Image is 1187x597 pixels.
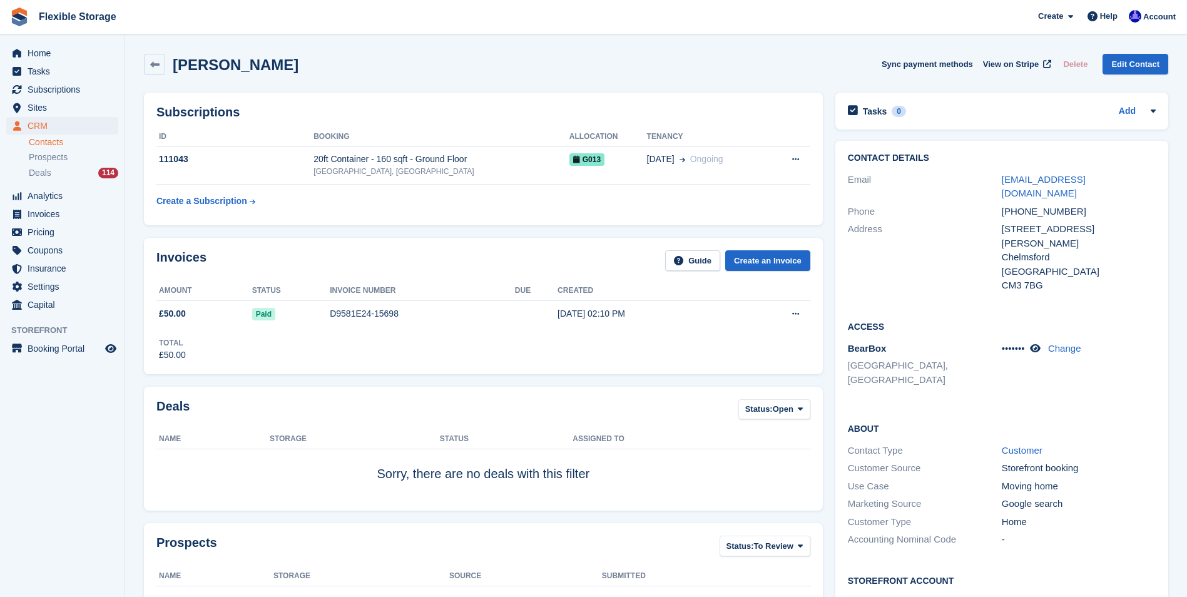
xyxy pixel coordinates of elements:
[848,320,1156,332] h2: Access
[6,205,118,223] a: menu
[720,536,810,556] button: Status: To Review
[173,56,298,73] h2: [PERSON_NAME]
[156,566,273,586] th: Name
[1002,497,1156,511] div: Google search
[745,403,773,416] span: Status:
[156,429,270,449] th: Name
[159,349,186,362] div: £50.00
[558,307,740,320] div: [DATE] 02:10 PM
[848,153,1156,163] h2: Contact Details
[773,403,793,416] span: Open
[738,399,810,420] button: Status: Open
[754,540,793,553] span: To Review
[558,281,740,301] th: Created
[647,153,675,166] span: [DATE]
[1002,222,1156,250] div: [STREET_ADDRESS][PERSON_NAME]
[159,337,186,349] div: Total
[1002,533,1156,547] div: -
[28,117,103,135] span: CRM
[6,296,118,314] a: menu
[848,422,1156,434] h2: About
[848,343,887,354] span: BearBox
[156,190,255,213] a: Create a Subscription
[848,497,1002,511] div: Marketing Source
[6,278,118,295] a: menu
[156,195,247,208] div: Create a Subscription
[1002,343,1025,354] span: •••••••
[313,166,569,177] div: [GEOGRAPHIC_DATA], [GEOGRAPHIC_DATA]
[103,341,118,356] a: Preview store
[156,281,252,301] th: Amount
[28,296,103,314] span: Capital
[6,340,118,357] a: menu
[690,154,723,164] span: Ongoing
[1002,515,1156,529] div: Home
[156,153,313,166] div: 111043
[569,127,647,147] th: Allocation
[1002,174,1086,199] a: [EMAIL_ADDRESS][DOMAIN_NAME]
[156,250,206,271] h2: Invoices
[515,281,558,301] th: Due
[159,307,186,320] span: £50.00
[6,81,118,98] a: menu
[28,99,103,116] span: Sites
[848,461,1002,476] div: Customer Source
[29,167,51,179] span: Deals
[848,533,1002,547] div: Accounting Nominal Code
[98,168,118,178] div: 114
[440,429,573,449] th: Status
[1103,54,1168,74] a: Edit Contact
[665,250,720,271] a: Guide
[6,117,118,135] a: menu
[252,281,330,301] th: Status
[1129,10,1141,23] img: Ian Petherick
[1143,11,1176,23] span: Account
[330,281,515,301] th: Invoice number
[28,187,103,205] span: Analytics
[1058,54,1093,74] button: Delete
[1002,265,1156,279] div: [GEOGRAPHIC_DATA]
[29,136,118,148] a: Contacts
[573,429,810,449] th: Assigned to
[1002,278,1156,293] div: CM3 7BG
[156,399,190,422] h2: Deals
[848,479,1002,494] div: Use Case
[6,187,118,205] a: menu
[29,151,68,163] span: Prospects
[978,54,1054,74] a: View on Stripe
[1038,10,1063,23] span: Create
[1002,479,1156,494] div: Moving home
[28,278,103,295] span: Settings
[848,515,1002,529] div: Customer Type
[28,260,103,277] span: Insurance
[28,340,103,357] span: Booking Portal
[1002,205,1156,219] div: [PHONE_NUMBER]
[28,81,103,98] span: Subscriptions
[569,153,604,166] span: G013
[377,467,589,481] span: Sorry, there are no deals with this filter
[1002,461,1156,476] div: Storefront booking
[252,308,275,320] span: Paid
[156,127,313,147] th: ID
[726,540,754,553] span: Status:
[29,166,118,180] a: Deals 114
[983,58,1039,71] span: View on Stripe
[848,574,1156,586] h2: Storefront Account
[6,223,118,241] a: menu
[647,127,768,147] th: Tenancy
[11,324,125,337] span: Storefront
[882,54,973,74] button: Sync payment methods
[6,242,118,259] a: menu
[449,566,602,586] th: Source
[1119,105,1136,119] a: Add
[6,63,118,80] a: menu
[34,6,121,27] a: Flexible Storage
[6,99,118,116] a: menu
[848,359,1002,387] li: [GEOGRAPHIC_DATA], [GEOGRAPHIC_DATA]
[330,307,515,320] div: D9581E24-15698
[313,127,569,147] th: Booking
[863,106,887,117] h2: Tasks
[848,205,1002,219] div: Phone
[28,63,103,80] span: Tasks
[1002,250,1156,265] div: Chelmsford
